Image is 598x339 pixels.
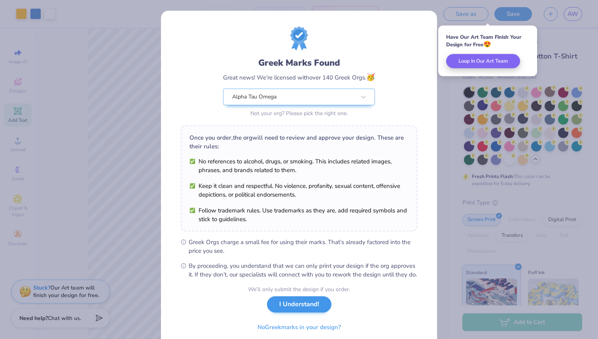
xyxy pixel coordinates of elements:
[189,261,417,279] span: By proceeding, you understand that we can only print your design if the org approves it. If they ...
[189,182,409,199] li: Keep it clean and respectful. No violence, profanity, sexual content, offensive depictions, or po...
[290,27,308,50] img: license-marks-badge.png
[248,285,350,294] div: We’ll only submit the design if you order.
[446,34,529,48] div: Have Our Art Team Finish Your Design for Free
[223,109,375,117] div: Not your org? Please pick the right one.
[483,40,491,49] span: 😍
[189,238,417,255] span: Greek Orgs charge a small fee for using their marks. That’s already factored into the price you see.
[446,54,520,68] button: Loop In Our Art Team
[189,206,409,223] li: Follow trademark rules. Use trademarks as they are, add required symbols and stick to guidelines.
[366,72,375,82] span: 🥳
[189,157,409,174] li: No references to alcohol, drugs, or smoking. This includes related images, phrases, and brands re...
[251,319,348,335] button: NoGreekmarks in your design?
[223,57,375,69] div: Greek Marks Found
[267,296,331,312] button: I Understand!
[189,133,409,151] div: Once you order, the org will need to review and approve your design. These are their rules:
[223,72,375,83] div: Great news! We’re licensed with over 140 Greek Orgs.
